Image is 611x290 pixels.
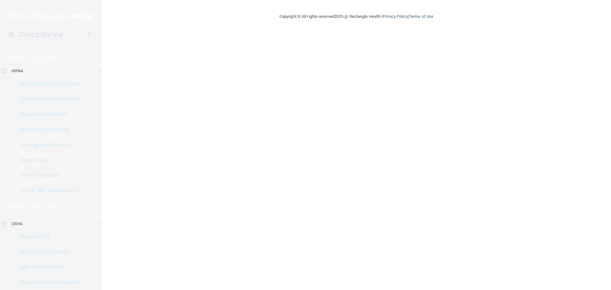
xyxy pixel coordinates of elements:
h4: Compliance [19,30,63,39]
p: HIPAA [9,54,25,62]
p: Injury and Illness Report [4,279,91,286]
p: Documents and Policies [4,96,91,102]
p: HIPAA Checklist [4,172,91,179]
p: Resources [4,157,91,163]
p: Report an Incident [4,111,91,117]
p: Self-Assessment [4,264,91,270]
p: OSHA [11,220,22,228]
p: Business Associates [4,126,91,133]
div: Copyright © All rights reserved 2025 @ Rectangle Health | | [240,6,473,27]
p: Emergency Planning [4,142,91,148]
a: Terms of Use [409,14,433,19]
p: OSHA [9,202,25,210]
p: Learn More! [28,54,62,62]
a: Privacy Policy [383,14,408,19]
p: Documents [4,233,91,240]
p: Documents and Policies [4,81,91,87]
p: Learn More! [28,202,61,210]
p: HIPAA [11,67,23,75]
img: PMB logo [8,10,94,23]
p: HIPAA Risk Assessment [4,187,91,194]
p: Safety Data Sheets [4,249,91,255]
